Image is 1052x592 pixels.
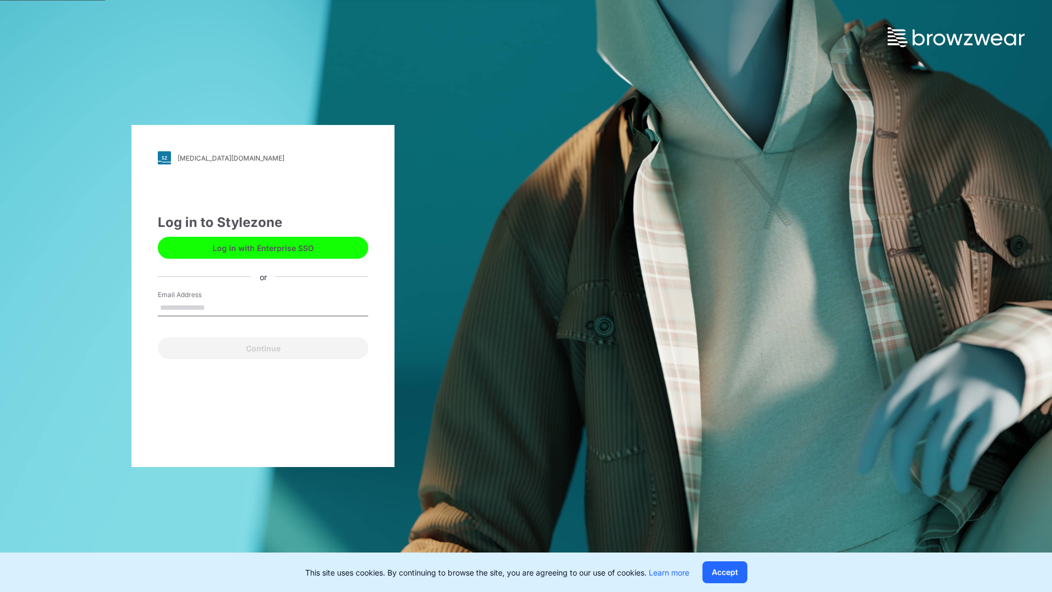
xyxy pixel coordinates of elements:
[178,154,284,162] div: [MEDICAL_DATA][DOMAIN_NAME]
[305,567,689,578] p: This site uses cookies. By continuing to browse the site, you are agreeing to our use of cookies.
[158,213,368,232] div: Log in to Stylezone
[158,290,235,300] label: Email Address
[649,568,689,577] a: Learn more
[158,151,368,164] a: [MEDICAL_DATA][DOMAIN_NAME]
[158,237,368,259] button: Log in with Enterprise SSO
[888,27,1025,47] img: browzwear-logo.73288ffb.svg
[702,561,747,583] button: Accept
[158,151,171,164] img: svg+xml;base64,PHN2ZyB3aWR0aD0iMjgiIGhlaWdodD0iMjgiIHZpZXdCb3g9IjAgMCAyOCAyOCIgZmlsbD0ibm9uZSIgeG...
[251,271,276,282] div: or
